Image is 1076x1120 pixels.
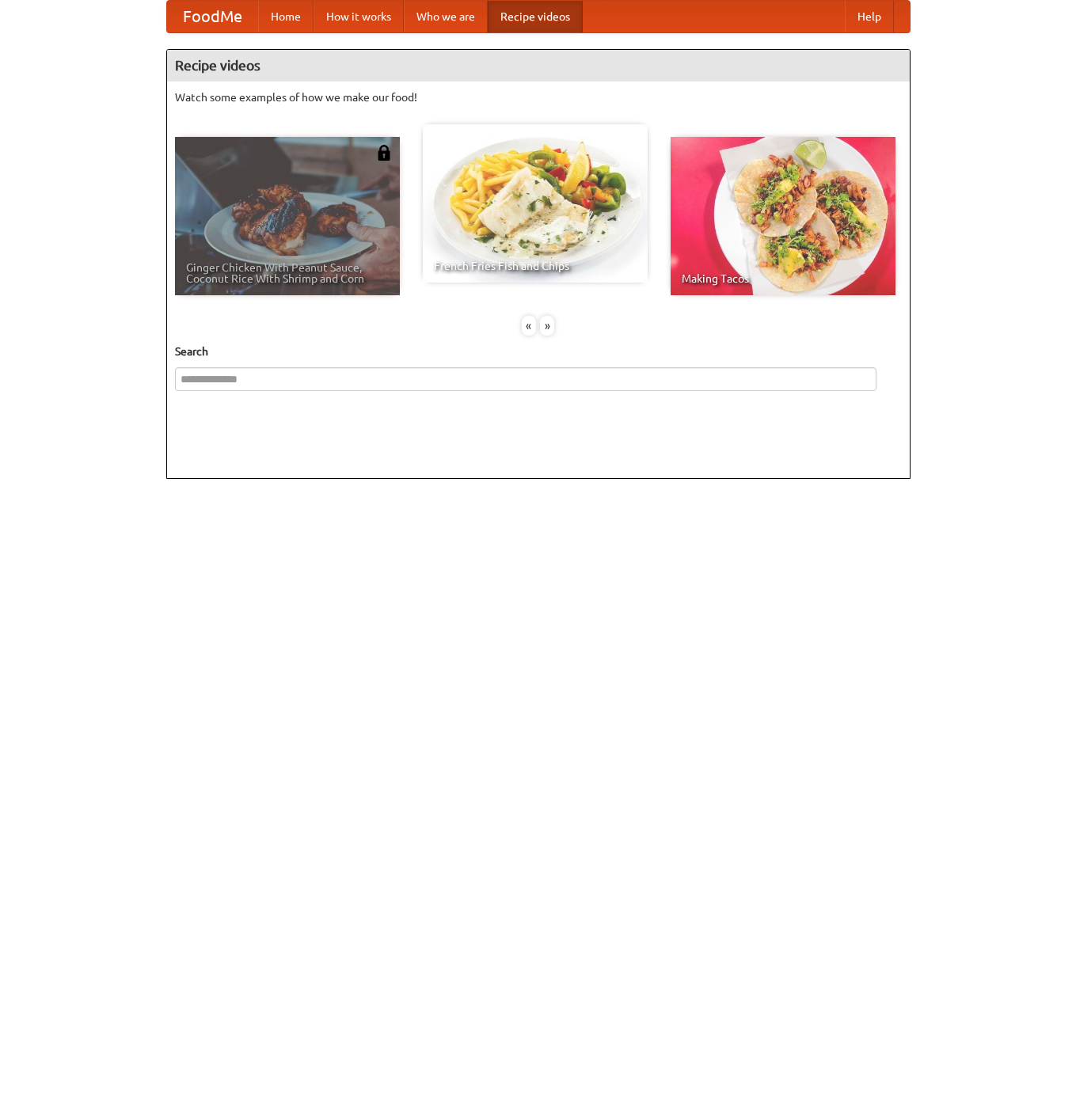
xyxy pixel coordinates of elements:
[671,137,895,295] a: Making Tacos
[175,344,902,359] h5: Search
[175,89,902,105] p: Watch some examples of how we make our food!
[488,1,583,32] a: Recipe videos
[258,1,314,32] a: Home
[682,273,884,284] span: Making Tacos
[845,1,894,32] a: Help
[167,50,910,82] h4: Recipe videos
[434,260,637,271] span: French Fries Fish and Chips
[376,145,392,161] img: 483408.png
[540,316,554,336] div: »
[314,1,404,32] a: How it works
[404,1,488,32] a: Who we are
[167,1,258,32] a: FoodMe
[522,316,536,336] div: «
[423,124,648,283] a: French Fries Fish and Chips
